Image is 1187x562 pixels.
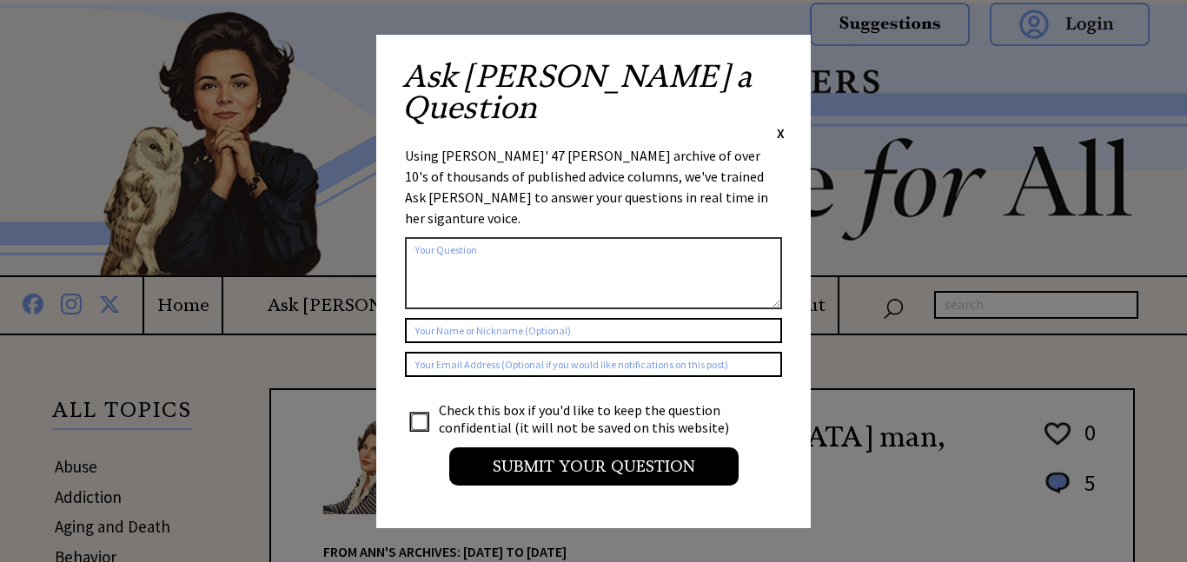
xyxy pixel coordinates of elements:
[777,124,785,142] span: X
[405,145,782,228] div: Using [PERSON_NAME]' 47 [PERSON_NAME] archive of over 10's of thousands of published advice colum...
[405,318,782,343] input: Your Name or Nickname (Optional)
[405,352,782,377] input: Your Email Address (Optional if you would like notifications on this post)
[449,447,739,486] input: Submit your Question
[438,400,746,437] td: Check this box if you'd like to keep the question confidential (it will not be saved on this webs...
[402,61,785,123] h2: Ask [PERSON_NAME] a Question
